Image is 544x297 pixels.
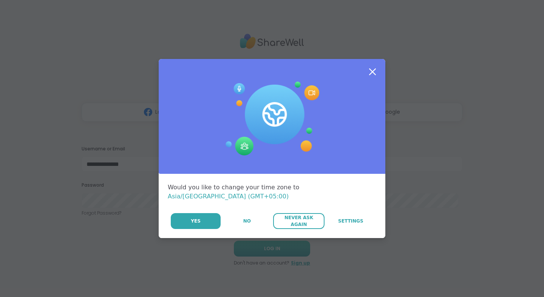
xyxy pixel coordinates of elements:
[325,213,376,229] a: Settings
[225,82,319,156] img: Session Experience
[243,218,251,224] span: No
[171,213,221,229] button: Yes
[273,213,324,229] button: Never Ask Again
[168,183,376,201] div: Would you like to change your time zone to
[277,214,320,228] span: Never Ask Again
[221,213,272,229] button: No
[168,193,289,200] span: Asia/[GEOGRAPHIC_DATA] (GMT+05:00)
[338,218,363,224] span: Settings
[191,218,201,224] span: Yes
